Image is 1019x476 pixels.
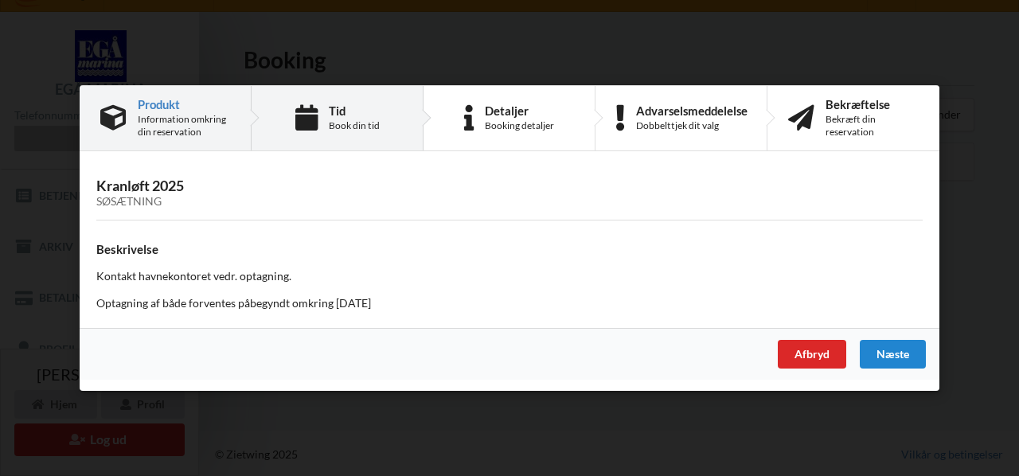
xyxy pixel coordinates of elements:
[96,295,923,311] p: Optagning af både forventes påbegyndt omkring [DATE]
[138,113,230,139] div: Information omkring din reservation
[96,195,923,209] div: Søsætning
[636,104,748,117] div: Advarselsmeddelelse
[96,268,923,284] p: Kontakt havnekontoret vedr. optagning.
[826,113,919,139] div: Bekræft din reservation
[485,104,554,117] div: Detaljer
[329,104,380,117] div: Tid
[96,177,923,209] h3: Kranløft 2025
[860,340,926,369] div: Næste
[138,98,230,111] div: Produkt
[636,119,748,132] div: Dobbelttjek dit valg
[826,98,919,111] div: Bekræftelse
[778,340,846,369] div: Afbryd
[329,119,380,132] div: Book din tid
[96,242,923,257] h4: Beskrivelse
[485,119,554,132] div: Booking detaljer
